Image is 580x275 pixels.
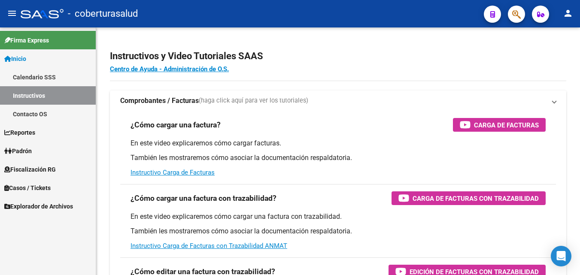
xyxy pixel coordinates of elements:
[131,242,287,250] a: Instructivo Carga de Facturas con Trazabilidad ANMAT
[7,8,17,18] mat-icon: menu
[4,146,32,156] span: Padrón
[551,246,571,266] div: Open Intercom Messenger
[392,191,546,205] button: Carga de Facturas con Trazabilidad
[131,139,546,148] p: En este video explicaremos cómo cargar facturas.
[4,36,49,45] span: Firma Express
[110,65,229,73] a: Centro de Ayuda - Administración de O.S.
[120,96,199,106] strong: Comprobantes / Facturas
[4,165,56,174] span: Fiscalización RG
[68,4,138,23] span: - coberturasalud
[4,128,35,137] span: Reportes
[131,169,215,176] a: Instructivo Carga de Facturas
[4,202,73,211] span: Explorador de Archivos
[413,193,539,204] span: Carga de Facturas con Trazabilidad
[131,153,546,163] p: También les mostraremos cómo asociar la documentación respaldatoria.
[474,120,539,130] span: Carga de Facturas
[453,118,546,132] button: Carga de Facturas
[110,91,566,111] mat-expansion-panel-header: Comprobantes / Facturas(haga click aquí para ver los tutoriales)
[563,8,573,18] mat-icon: person
[131,212,546,221] p: En este video explicaremos cómo cargar una factura con trazabilidad.
[4,183,51,193] span: Casos / Tickets
[131,119,221,131] h3: ¿Cómo cargar una factura?
[110,48,566,64] h2: Instructivos y Video Tutoriales SAAS
[199,96,308,106] span: (haga click aquí para ver los tutoriales)
[131,227,546,236] p: También les mostraremos cómo asociar la documentación respaldatoria.
[131,192,276,204] h3: ¿Cómo cargar una factura con trazabilidad?
[4,54,26,63] span: Inicio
